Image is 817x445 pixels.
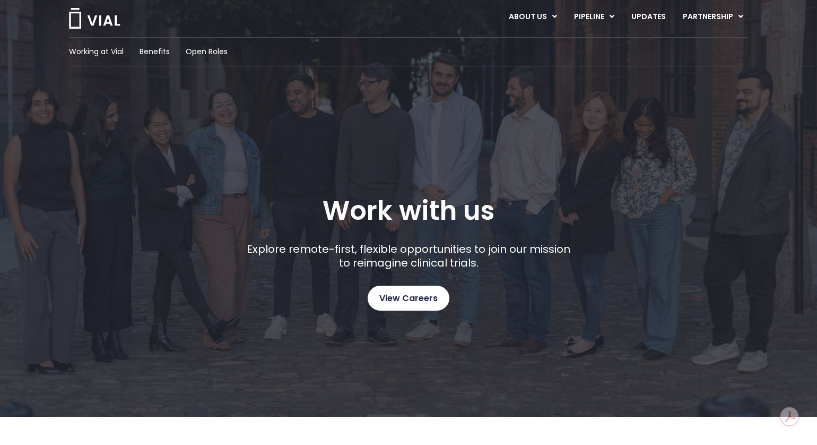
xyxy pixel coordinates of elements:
a: ABOUT USMenu Toggle [500,8,565,26]
p: Explore remote-first, flexible opportunities to join our mission to reimagine clinical trials. [243,242,575,270]
a: Open Roles [186,46,228,57]
a: View Careers [368,286,449,311]
a: PIPELINEMenu Toggle [566,8,622,26]
a: UPDATES [623,8,674,26]
img: Vial Logo [68,8,121,29]
a: PARTNERSHIPMenu Toggle [674,8,752,26]
a: Working at Vial [69,46,124,57]
a: Benefits [140,46,170,57]
span: View Careers [379,292,438,305]
h1: Work with us [323,195,494,226]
